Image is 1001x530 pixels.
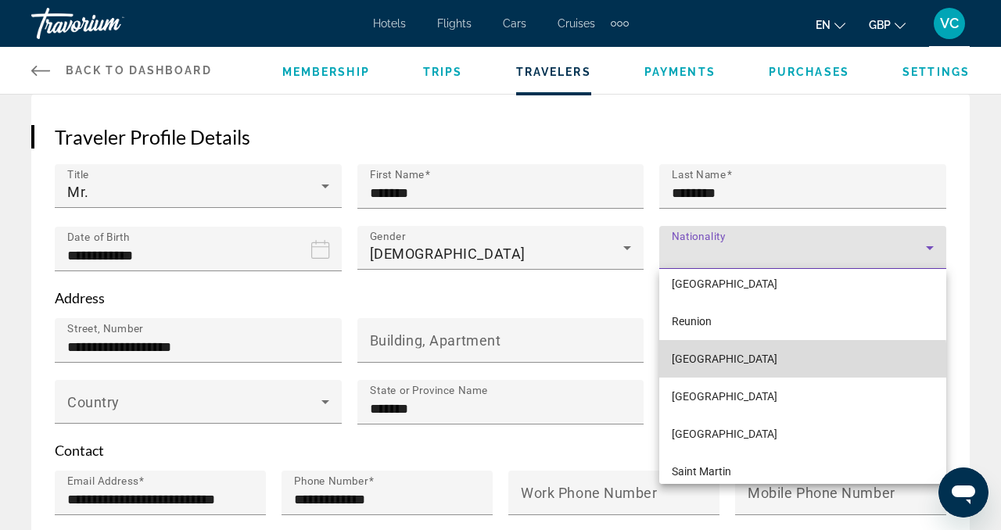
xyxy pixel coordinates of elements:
[672,387,777,406] span: [GEOGRAPHIC_DATA]
[672,462,731,481] span: Saint Martin
[672,349,777,368] span: [GEOGRAPHIC_DATA]
[938,467,988,517] iframe: Button to launch messaging window
[672,312,712,331] span: Reunion
[672,274,777,293] span: [GEOGRAPHIC_DATA]
[672,424,777,443] span: [GEOGRAPHIC_DATA]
